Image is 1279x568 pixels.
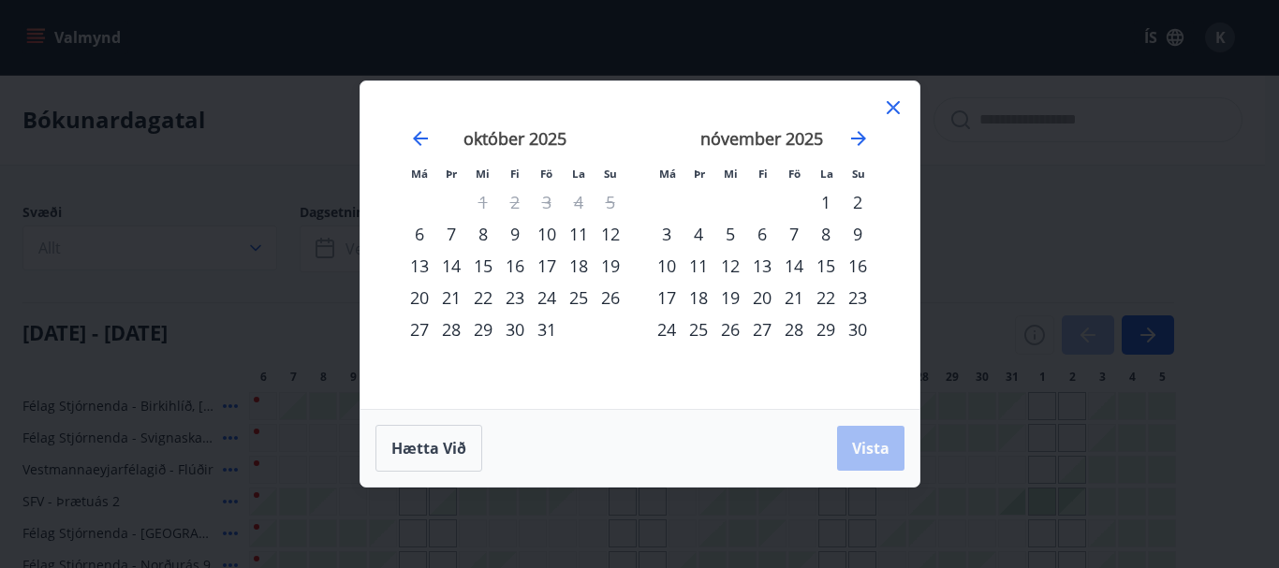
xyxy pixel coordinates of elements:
[499,218,531,250] div: 9
[467,282,499,313] div: 22
[714,313,746,345] div: 26
[714,218,746,250] div: 5
[714,250,746,282] td: Choose miðvikudagur, 12. nóvember 2025 as your check-in date. It’s available.
[595,282,626,313] div: 26
[778,282,810,313] div: 21
[852,167,865,181] small: Su
[435,218,467,250] div: 7
[842,250,874,282] div: 16
[842,313,874,345] div: 30
[499,250,531,282] div: 16
[758,167,768,181] small: Fi
[842,282,874,313] div: 23
[446,167,457,181] small: Þr
[820,167,833,181] small: La
[499,282,531,313] div: 23
[499,282,531,313] td: Choose fimmtudagur, 23. október 2025 as your check-in date. It’s available.
[700,127,823,150] strong: nóvember 2025
[409,127,432,150] div: Move backward to switch to the previous month.
[531,313,563,345] td: Choose föstudagur, 31. október 2025 as your check-in date. It’s available.
[778,282,810,313] td: Choose föstudagur, 21. nóvember 2025 as your check-in date. It’s available.
[563,282,595,313] div: 25
[651,250,683,282] td: Choose mánudagur, 10. nóvember 2025 as your check-in date. It’s available.
[572,167,585,181] small: La
[778,313,810,345] div: 28
[810,250,842,282] td: Choose laugardagur, 15. nóvember 2025 as your check-in date. It’s available.
[810,282,842,313] td: Choose laugardagur, 22. nóvember 2025 as your check-in date. It’s available.
[746,250,778,282] div: 13
[467,313,499,345] td: Choose miðvikudagur, 29. október 2025 as your check-in date. It’s available.
[499,218,531,250] td: Choose fimmtudagur, 9. október 2025 as your check-in date. It’s available.
[683,218,714,250] td: Choose þriðjudagur, 4. nóvember 2025 as your check-in date. It’s available.
[563,250,595,282] td: Choose laugardagur, 18. október 2025 as your check-in date. It’s available.
[683,313,714,345] div: 25
[595,282,626,313] td: Choose sunnudagur, 26. október 2025 as your check-in date. It’s available.
[651,282,683,313] td: Choose mánudagur, 17. nóvember 2025 as your check-in date. It’s available.
[404,313,435,345] div: 27
[435,250,467,282] td: Choose þriðjudagur, 14. október 2025 as your check-in date. It’s available.
[842,186,874,218] div: 2
[683,282,714,313] td: Choose þriðjudagur, 18. nóvember 2025 as your check-in date. It’s available.
[788,167,801,181] small: Fö
[531,218,563,250] div: 10
[467,250,499,282] td: Choose miðvikudagur, 15. október 2025 as your check-in date. It’s available.
[683,250,714,282] div: 11
[467,218,499,250] div: 8
[404,282,435,313] td: Choose mánudagur, 20. október 2025 as your check-in date. It’s available.
[714,282,746,313] td: Choose miðvikudagur, 19. nóvember 2025 as your check-in date. It’s available.
[531,282,563,313] td: Choose föstudagur, 24. október 2025 as your check-in date. It’s available.
[714,313,746,345] td: Choose miðvikudagur, 26. nóvember 2025 as your check-in date. It’s available.
[842,313,874,345] td: Choose sunnudagur, 30. nóvember 2025 as your check-in date. It’s available.
[463,127,566,150] strong: október 2025
[467,313,499,345] div: 29
[683,282,714,313] div: 18
[499,250,531,282] td: Choose fimmtudagur, 16. október 2025 as your check-in date. It’s available.
[499,313,531,345] div: 30
[531,250,563,282] div: 17
[595,218,626,250] td: Choose sunnudagur, 12. október 2025 as your check-in date. It’s available.
[375,425,482,472] button: Hætta við
[563,282,595,313] td: Choose laugardagur, 25. október 2025 as your check-in date. It’s available.
[724,167,738,181] small: Mi
[746,313,778,345] div: 27
[746,282,778,313] td: Choose fimmtudagur, 20. nóvember 2025 as your check-in date. It’s available.
[746,218,778,250] td: Choose fimmtudagur, 6. nóvember 2025 as your check-in date. It’s available.
[391,438,466,459] span: Hætta við
[467,282,499,313] td: Choose miðvikudagur, 22. október 2025 as your check-in date. It’s available.
[746,282,778,313] div: 20
[563,218,595,250] td: Choose laugardagur, 11. október 2025 as your check-in date. It’s available.
[714,282,746,313] div: 19
[404,282,435,313] div: 20
[604,167,617,181] small: Su
[467,250,499,282] div: 15
[499,313,531,345] td: Choose fimmtudagur, 30. október 2025 as your check-in date. It’s available.
[651,250,683,282] div: 10
[683,218,714,250] div: 4
[810,250,842,282] div: 15
[499,186,531,218] td: Not available. fimmtudagur, 2. október 2025
[651,313,683,345] td: Choose mánudagur, 24. nóvember 2025 as your check-in date. It’s available.
[467,218,499,250] td: Choose miðvikudagur, 8. október 2025 as your check-in date. It’s available.
[810,186,842,218] div: 1
[563,218,595,250] div: 11
[810,282,842,313] div: 22
[383,104,897,386] div: Calendar
[595,218,626,250] div: 12
[411,167,428,181] small: Má
[531,250,563,282] td: Choose föstudagur, 17. október 2025 as your check-in date. It’s available.
[651,218,683,250] td: Choose mánudagur, 3. nóvember 2025 as your check-in date. It’s available.
[810,186,842,218] td: Choose laugardagur, 1. nóvember 2025 as your check-in date. It’s available.
[778,218,810,250] div: 7
[404,218,435,250] td: Choose mánudagur, 6. október 2025 as your check-in date. It’s available.
[435,282,467,313] td: Choose þriðjudagur, 21. október 2025 as your check-in date. It’s available.
[435,282,467,313] div: 21
[435,313,467,345] td: Choose þriðjudagur, 28. október 2025 as your check-in date. It’s available.
[847,127,870,150] div: Move forward to switch to the next month.
[651,313,683,345] div: 24
[651,218,683,250] div: 3
[531,186,563,218] td: Not available. föstudagur, 3. október 2025
[404,250,435,282] td: Choose mánudagur, 13. október 2025 as your check-in date. It’s available.
[510,167,520,181] small: Fi
[683,313,714,345] td: Choose þriðjudagur, 25. nóvember 2025 as your check-in date. It’s available.
[746,250,778,282] td: Choose fimmtudagur, 13. nóvember 2025 as your check-in date. It’s available.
